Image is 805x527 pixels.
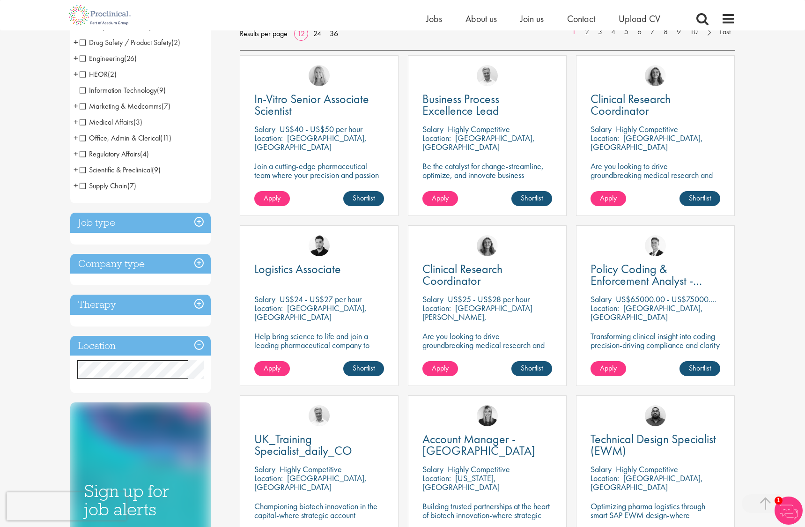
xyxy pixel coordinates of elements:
p: [GEOGRAPHIC_DATA][PERSON_NAME], [GEOGRAPHIC_DATA] [422,303,532,331]
a: Account Manager - [GEOGRAPHIC_DATA] [422,433,552,457]
span: Location: [591,133,619,143]
a: 24 [310,29,325,38]
span: Apply [432,363,449,373]
span: Upload CV [619,13,660,25]
span: Salary [254,124,275,134]
span: Salary [591,464,612,475]
p: [GEOGRAPHIC_DATA], [GEOGRAPHIC_DATA] [591,473,703,492]
span: Apply [600,363,617,373]
span: Account Manager - [GEOGRAPHIC_DATA] [422,431,535,459]
span: About us [465,13,497,25]
a: Apply [591,361,626,376]
p: Transforming clinical insight into coding precision-driving compliance and clarity in healthcare ... [591,332,720,358]
a: 1 [567,27,581,37]
img: Jackie Cerchio [645,65,666,86]
p: [GEOGRAPHIC_DATA], [GEOGRAPHIC_DATA] [254,133,367,152]
a: Join us [520,13,544,25]
a: Apply [591,191,626,206]
span: Engineering [80,53,137,63]
a: Joshua Bye [309,405,330,426]
span: Location: [422,303,451,313]
p: [GEOGRAPHIC_DATA], [GEOGRAPHIC_DATA] [591,133,703,152]
span: Supply Chain [80,181,127,191]
span: Information Technology [80,85,157,95]
span: Results per page [240,27,288,41]
span: Salary [254,464,275,475]
a: 5 [620,27,633,37]
span: Salary [254,294,275,304]
p: [GEOGRAPHIC_DATA], [GEOGRAPHIC_DATA] [422,133,535,152]
a: Shortlist [343,191,384,206]
a: Logistics Associate [254,263,384,275]
a: Apply [254,191,290,206]
a: 8 [659,27,672,37]
span: (3) [133,117,142,127]
span: Business Process Excellence Lead [422,91,499,119]
p: [GEOGRAPHIC_DATA], [GEOGRAPHIC_DATA] [254,473,367,492]
span: Location: [422,133,451,143]
p: US$65000.00 - US$75000.00 per annum [616,294,755,304]
p: [US_STATE], [GEOGRAPHIC_DATA] [422,473,500,492]
img: Ashley Bennett [645,405,666,426]
span: 1 [775,497,783,505]
span: Location: [254,133,283,143]
span: (2) [108,69,117,79]
a: Apply [254,361,290,376]
span: Office, Admin & Clerical [80,133,171,143]
span: Location: [591,303,619,313]
a: Shortlist [511,191,552,206]
span: + [74,163,78,177]
h3: Job type [70,213,211,233]
span: Marketing & Medcomms [80,101,162,111]
img: Anderson Maldonado [309,235,330,256]
a: Last [715,27,735,37]
a: Contact [567,13,595,25]
a: 2 [580,27,594,37]
span: UK_Training Specialist_daily_CO [254,431,352,459]
a: Jobs [426,13,442,25]
span: + [74,131,78,145]
span: Salary [422,294,443,304]
a: Apply [422,191,458,206]
span: Engineering [80,53,124,63]
p: [GEOGRAPHIC_DATA], [GEOGRAPHIC_DATA] [254,303,367,322]
span: Scientific & Preclinical [80,165,161,175]
span: (9) [152,165,161,175]
span: (11) [160,133,171,143]
p: Highly Competitive [616,464,678,475]
p: Help bring science to life and join a leading pharmaceutical company to play a key role in delive... [254,332,384,376]
span: HEOR [80,69,108,79]
div: Therapy [70,295,211,315]
img: Chatbot [775,497,803,525]
a: 12 [294,29,308,38]
img: Jackie Cerchio [477,235,498,256]
p: Are you looking to drive groundbreaking medical research and make a real impact? Join our client ... [422,332,552,367]
a: 4 [606,27,620,37]
a: 6 [633,27,646,37]
span: Location: [422,473,451,483]
span: + [74,51,78,65]
p: Highly Competitive [448,124,510,134]
span: HEOR [80,69,117,79]
span: (2) [171,37,180,47]
span: (4) [140,149,149,159]
a: George Watson [645,235,666,256]
span: Drug Safety / Product Safety [80,37,171,47]
span: (26) [124,53,137,63]
p: Highly Competitive [448,464,510,475]
span: + [74,99,78,113]
h3: Company type [70,254,211,274]
span: + [74,67,78,81]
img: Joshua Bye [477,65,498,86]
a: Shortlist [679,361,720,376]
span: (9) [157,85,166,95]
span: Technical Design Specialist (EWM) [591,431,716,459]
a: Technical Design Specialist (EWM) [591,433,720,457]
span: Apply [600,193,617,203]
